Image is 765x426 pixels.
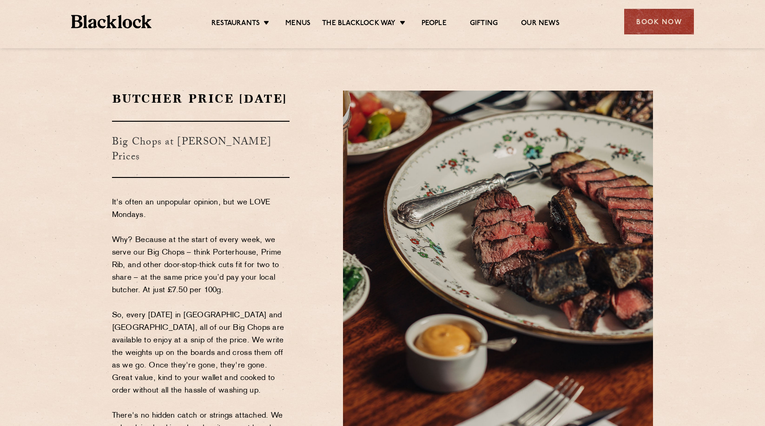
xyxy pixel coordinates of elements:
[422,19,447,29] a: People
[470,19,498,29] a: Gifting
[521,19,560,29] a: Our News
[624,9,694,34] div: Book Now
[285,19,310,29] a: Menus
[112,91,290,107] h2: Butcher Price [DATE]
[112,121,290,178] h3: Big Chops at [PERSON_NAME] Prices
[322,19,396,29] a: The Blacklock Way
[211,19,260,29] a: Restaurants
[71,15,152,28] img: BL_Textured_Logo-footer-cropped.svg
